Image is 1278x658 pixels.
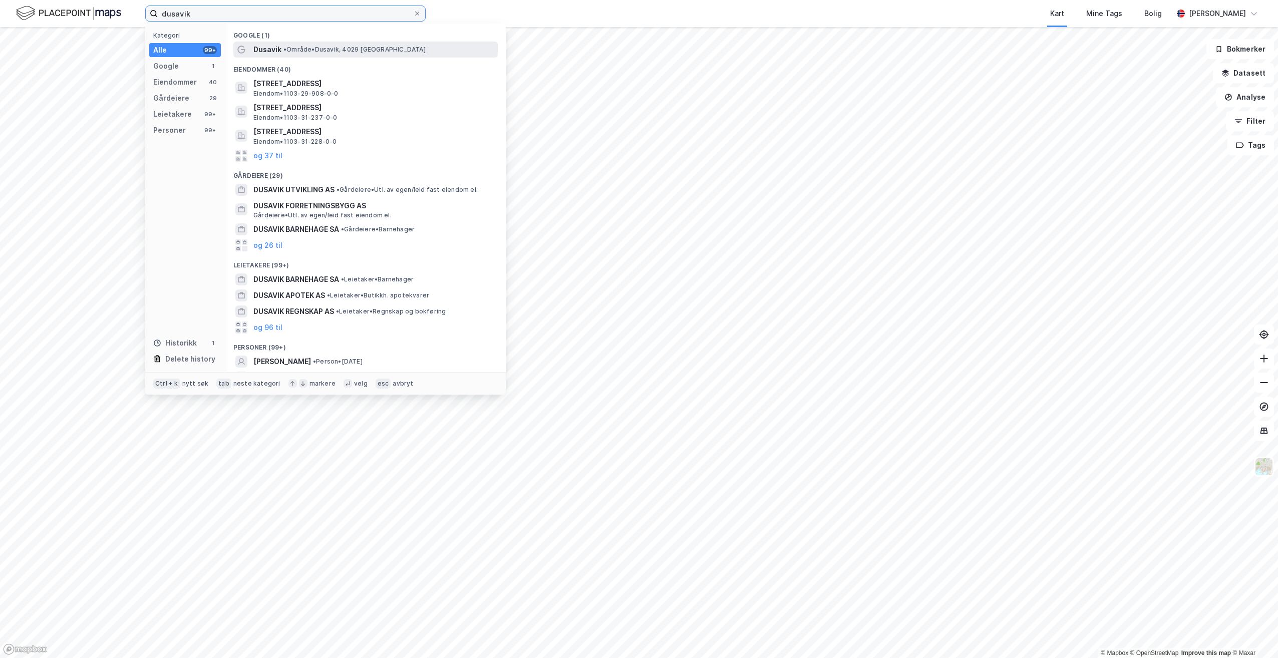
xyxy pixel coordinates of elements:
[283,46,426,54] span: Område • Dusavik, 4029 [GEOGRAPHIC_DATA]
[225,164,506,182] div: Gårdeiere (29)
[341,275,414,283] span: Leietaker • Barnehager
[1228,610,1278,658] iframe: Chat Widget
[153,379,180,389] div: Ctrl + k
[153,124,186,136] div: Personer
[253,90,339,98] span: Eiendom • 1103-29-908-0-0
[153,60,179,72] div: Google
[203,110,217,118] div: 99+
[225,253,506,271] div: Leietakere (99+)
[209,94,217,102] div: 29
[1050,8,1064,20] div: Kart
[327,291,429,299] span: Leietaker • Butikkh. apotekvarer
[376,379,391,389] div: esc
[253,44,281,56] span: Dusavik
[209,62,217,70] div: 1
[341,275,344,283] span: •
[153,92,189,104] div: Gårdeiere
[253,223,339,235] span: DUSAVIK BARNEHAGE SA
[153,76,197,88] div: Eiendommer
[153,337,197,349] div: Historikk
[1101,649,1128,656] a: Mapbox
[1254,457,1273,476] img: Z
[1226,111,1274,131] button: Filter
[158,6,413,21] input: Søk på adresse, matrikkel, gårdeiere, leietakere eller personer
[1227,135,1274,155] button: Tags
[203,126,217,134] div: 99+
[225,336,506,354] div: Personer (99+)
[209,339,217,347] div: 1
[336,307,446,315] span: Leietaker • Regnskap og bokføring
[153,108,192,120] div: Leietakere
[393,380,413,388] div: avbryt
[253,184,335,196] span: DUSAVIK UTVIKLING AS
[153,32,221,39] div: Kategori
[253,200,494,212] span: DUSAVIK FORRETNINGSBYGG AS
[209,78,217,86] div: 40
[341,225,344,233] span: •
[253,211,392,219] span: Gårdeiere • Utl. av egen/leid fast eiendom el.
[253,114,338,122] span: Eiendom • 1103-31-237-0-0
[253,78,494,90] span: [STREET_ADDRESS]
[233,380,280,388] div: neste kategori
[336,307,339,315] span: •
[182,380,209,388] div: nytt søk
[16,5,121,22] img: logo.f888ab2527a4732fd821a326f86c7f29.svg
[313,358,316,365] span: •
[1130,649,1179,656] a: OpenStreetMap
[1189,8,1246,20] div: [PERSON_NAME]
[253,289,325,301] span: DUSAVIK APOTEK AS
[253,150,282,162] button: og 37 til
[327,291,330,299] span: •
[1213,63,1274,83] button: Datasett
[3,643,47,655] a: Mapbox homepage
[253,102,494,114] span: [STREET_ADDRESS]
[253,356,311,368] span: [PERSON_NAME]
[225,24,506,42] div: Google (1)
[1206,39,1274,59] button: Bokmerker
[253,321,282,334] button: og 96 til
[337,186,340,193] span: •
[253,138,337,146] span: Eiendom • 1103-31-228-0-0
[165,353,215,365] div: Delete history
[283,46,286,53] span: •
[253,126,494,138] span: [STREET_ADDRESS]
[1086,8,1122,20] div: Mine Tags
[1144,8,1162,20] div: Bolig
[153,44,167,56] div: Alle
[313,358,363,366] span: Person • [DATE]
[216,379,231,389] div: tab
[354,380,368,388] div: velg
[341,225,415,233] span: Gårdeiere • Barnehager
[1216,87,1274,107] button: Analyse
[337,186,478,194] span: Gårdeiere • Utl. av egen/leid fast eiendom el.
[203,46,217,54] div: 99+
[309,380,336,388] div: markere
[1181,649,1231,656] a: Improve this map
[253,273,339,285] span: DUSAVIK BARNEHAGE SA
[253,239,282,251] button: og 26 til
[253,305,334,317] span: DUSAVIK REGNSKAP AS
[225,58,506,76] div: Eiendommer (40)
